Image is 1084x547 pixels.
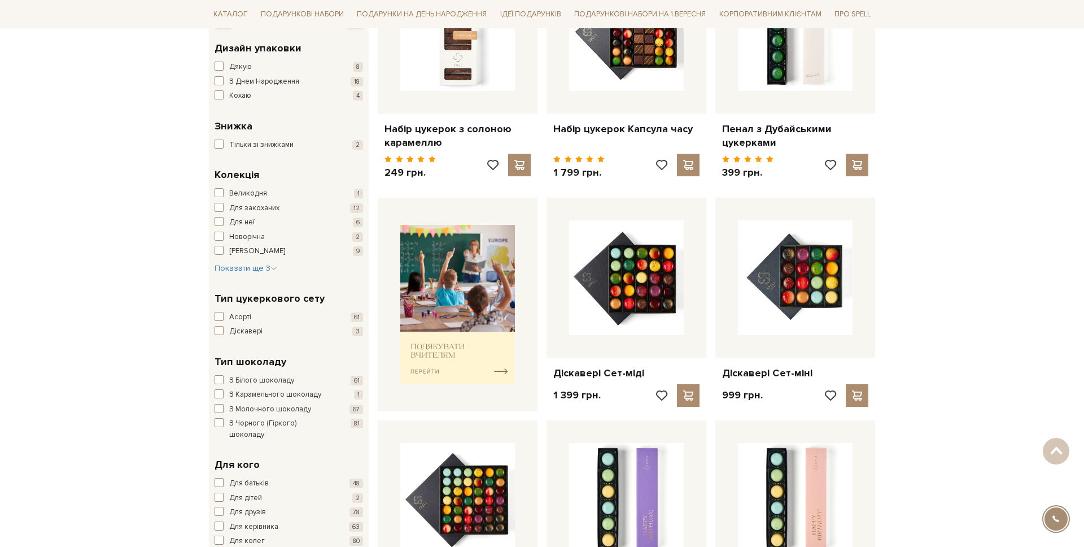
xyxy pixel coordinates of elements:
[229,326,263,337] span: Діскавері
[229,536,265,547] span: Для колег
[229,246,285,257] span: [PERSON_NAME]
[722,389,763,402] p: 999 грн.
[215,507,363,518] button: Для друзів 78
[215,291,325,306] span: Тип цукеркового сету
[553,123,700,136] a: Набір цукерок Капсула часу
[215,263,277,274] button: Показати ще 3
[229,62,252,73] span: Дякую
[229,522,278,533] span: Для керівника
[229,217,255,228] span: Для неї
[715,5,826,24] a: Корпоративним клієнтам
[215,217,363,228] button: Для неї 6
[229,203,279,214] span: Для закоханих
[215,90,363,102] button: Кохаю 4
[351,77,363,86] span: 18
[722,123,868,149] a: Пенал з Дубайськими цукерками
[353,62,363,72] span: 8
[496,6,566,23] a: Ідеї подарунків
[229,478,269,489] span: Для батьків
[229,188,267,199] span: Великодня
[349,536,363,546] span: 80
[215,457,260,472] span: Для кого
[229,90,251,102] span: Кохаю
[349,522,363,532] span: 63
[384,123,531,149] a: Набір цукерок з солоною карамеллю
[354,189,363,198] span: 1
[229,389,321,401] span: З Карамельного шоколаду
[352,327,363,336] span: 3
[229,140,294,151] span: Тільки зі знижками
[570,5,710,24] a: Подарункові набори на 1 Вересня
[215,232,363,243] button: Новорічна 2
[215,263,277,273] span: Показати ще 3
[215,203,363,214] button: Для закоханих 12
[229,375,294,387] span: З Білого шоколаду
[229,312,251,323] span: Асорті
[215,167,259,183] span: Колекція
[229,507,266,518] span: Для друзів
[553,389,601,402] p: 1 399 грн.
[215,354,286,370] span: Тип шоколаду
[354,390,363,400] span: 1
[722,367,868,380] a: Діскавері Сет-міні
[553,166,605,179] p: 1 799 грн.
[215,326,363,337] button: Діскавері 3
[229,493,262,504] span: Для дітей
[351,419,363,428] span: 81
[215,246,363,257] button: [PERSON_NAME] 9
[384,166,436,179] p: 249 грн.
[229,232,265,243] span: Новорічна
[229,404,311,415] span: З Молочного шоколаду
[349,479,363,488] span: 48
[353,246,363,256] span: 9
[215,478,363,489] button: Для батьків 48
[400,225,515,384] img: banner
[215,312,363,323] button: Асорті 61
[352,493,363,503] span: 2
[349,405,363,414] span: 67
[215,404,363,415] button: З Молочного шоколаду 67
[350,203,363,213] span: 12
[215,375,363,387] button: З Білого шоколаду 61
[229,418,332,440] span: З Чорного (Гіркого) шоколаду
[215,493,363,504] button: Для дітей 2
[229,76,299,88] span: З Днем Народження
[215,62,363,73] button: Дякую 8
[351,376,363,385] span: 61
[215,140,363,151] button: Тільки зі знижками 2
[352,6,491,23] a: Подарунки на День народження
[215,536,363,547] button: Для колег 80
[352,232,363,242] span: 2
[215,389,363,401] button: З Карамельного шоколаду 1
[215,41,301,56] span: Дизайн упаковки
[215,76,363,88] button: З Днем Народження 18
[349,507,363,517] span: 78
[215,188,363,199] button: Великодня 1
[553,367,700,380] a: Діскавері Сет-міді
[352,140,363,150] span: 2
[209,6,252,23] a: Каталог
[353,91,363,101] span: 4
[215,119,252,134] span: Знижка
[353,218,363,227] span: 6
[722,166,773,179] p: 399 грн.
[215,418,363,440] button: З Чорного (Гіркого) шоколаду 81
[215,522,363,533] button: Для керівника 63
[351,312,363,322] span: 61
[830,6,875,23] a: Про Spell
[256,6,348,23] a: Подарункові набори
